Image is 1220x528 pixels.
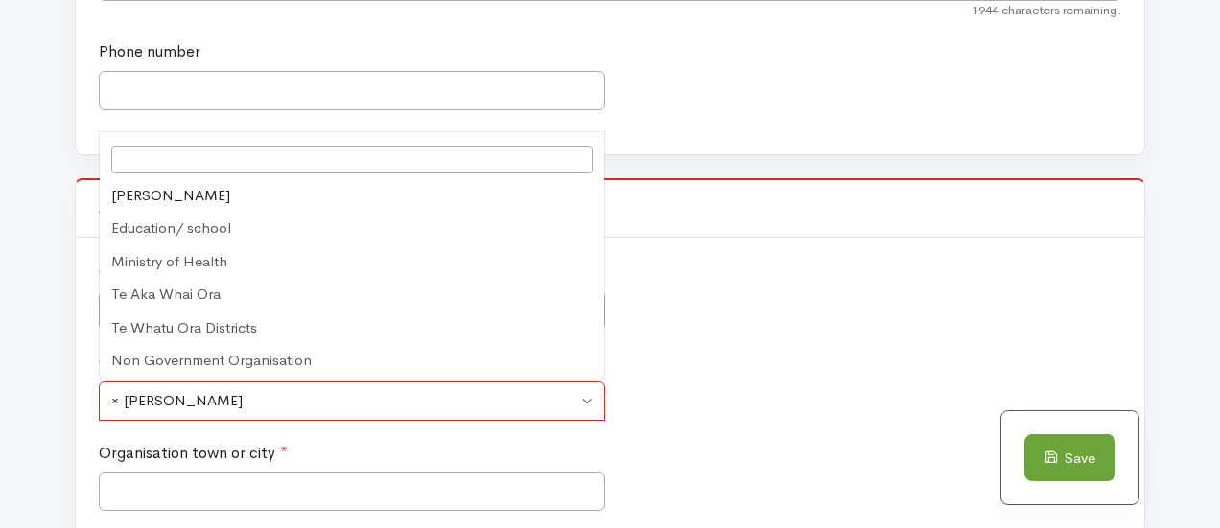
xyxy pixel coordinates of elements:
[100,278,604,311] li: Te Aka Whai Ora
[111,390,577,412] span: Ara Poutama
[99,199,1121,218] h3: About your role
[111,390,119,412] span: Remove all items
[100,212,604,245] li: Education/ school
[100,245,604,279] li: Ministry of Health
[100,344,604,378] li: Non Government Organisation
[100,311,604,345] li: Te Whatu Ora Districts
[99,40,200,63] label: Phone number
[1024,434,1115,482] button: Save
[972,1,1121,20] span: 1944 characters remaining.
[100,179,604,213] li: [PERSON_NAME]
[99,381,605,421] span: Ara Poutama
